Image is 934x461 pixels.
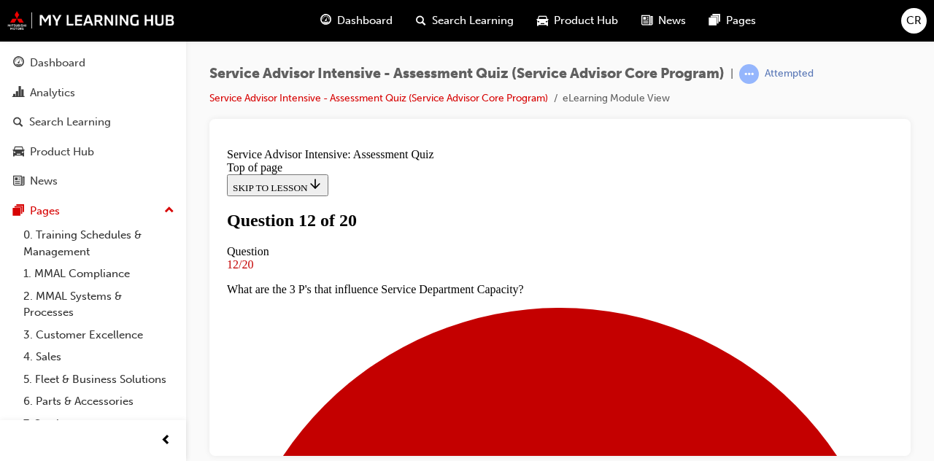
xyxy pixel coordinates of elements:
[6,139,180,166] a: Product Hub
[6,198,180,225] button: Pages
[730,66,733,82] span: |
[18,285,180,324] a: 2. MMAL Systems & Processes
[209,92,548,104] a: Service Advisor Intensive - Assessment Quiz (Service Advisor Core Program)
[6,109,180,136] a: Search Learning
[554,12,618,29] span: Product Hub
[29,114,111,131] div: Search Learning
[13,57,24,70] span: guage-icon
[13,146,24,159] span: car-icon
[320,12,331,30] span: guage-icon
[30,85,75,101] div: Analytics
[12,40,101,51] span: SKIP TO LESSON
[6,47,180,198] button: DashboardAnalyticsSearch LearningProduct HubNews
[641,12,652,30] span: news-icon
[18,346,180,368] a: 4. Sales
[30,55,85,71] div: Dashboard
[6,80,180,106] a: Analytics
[698,6,768,36] a: pages-iconPages
[18,413,180,435] a: 7. Service
[765,67,814,81] div: Attempted
[630,6,698,36] a: news-iconNews
[6,141,672,154] p: What are the 3 P's that influence Service Department Capacity?
[6,116,672,129] div: 12/20
[337,12,393,29] span: Dashboard
[432,12,514,29] span: Search Learning
[13,205,24,218] span: pages-icon
[739,64,759,84] span: learningRecordVerb_ATTEMPT-icon
[6,32,107,54] button: SKIP TO LESSON
[416,12,426,30] span: search-icon
[13,116,23,129] span: search-icon
[906,12,922,29] span: CR
[164,201,174,220] span: up-icon
[209,66,725,82] span: Service Advisor Intensive - Assessment Quiz (Service Advisor Core Program)
[18,368,180,391] a: 5. Fleet & Business Solutions
[13,87,24,100] span: chart-icon
[6,19,672,32] div: Top of page
[161,432,171,450] span: prev-icon
[901,8,927,34] button: CR
[563,90,670,107] li: eLearning Module View
[709,12,720,30] span: pages-icon
[18,263,180,285] a: 1. MMAL Compliance
[6,50,180,77] a: Dashboard
[6,168,180,195] a: News
[18,324,180,346] a: 3. Customer Excellence
[6,69,672,88] h1: Question 12 of 20
[537,12,548,30] span: car-icon
[7,11,175,30] img: mmal
[30,173,58,190] div: News
[18,224,180,263] a: 0. Training Schedules & Management
[404,6,525,36] a: search-iconSearch Learning
[30,203,60,220] div: Pages
[13,175,24,188] span: news-icon
[6,6,672,19] div: Service Advisor Intensive: Assessment Quiz
[6,103,672,116] div: Question
[726,12,756,29] span: Pages
[525,6,630,36] a: car-iconProduct Hub
[309,6,404,36] a: guage-iconDashboard
[658,12,686,29] span: News
[18,390,180,413] a: 6. Parts & Accessories
[30,144,94,160] div: Product Hub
